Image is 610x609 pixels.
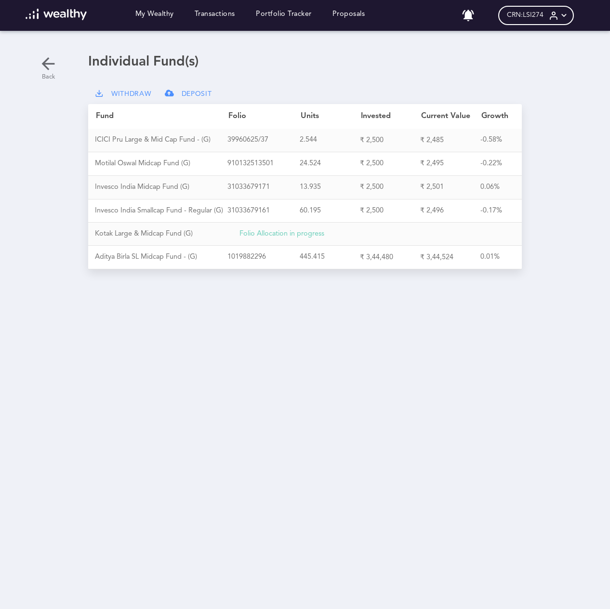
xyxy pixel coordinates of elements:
div: Folio Allocation in progress [239,230,515,238]
div: I n v e s c o I n d i a S m a l l c a p F u n d - R e g u l a r ( G ) [95,207,227,215]
div: Invested [361,112,421,121]
a: My Wealthy [135,10,174,21]
a: Proposals [332,10,365,21]
div: ₹ 2,500 [360,183,420,192]
div: 2.544 [300,136,360,145]
div: 0.06% [480,183,517,192]
div: ₹ 2,500 [360,136,420,145]
div: -0.58% [480,136,517,145]
img: wl-logo-white.svg [26,9,87,20]
div: ₹ 2,495 [420,159,480,168]
div: ₹ 2,501 [420,183,480,192]
div: 13.935 [300,183,360,192]
div: -0.22% [480,159,517,168]
div: ₹ 3,44,524 [420,253,480,262]
div: 3 9 9 6 0 6 2 5 / 3 7 [227,136,300,145]
div: 445.415 [300,253,360,262]
p: Back [39,73,58,81]
div: 0.01% [480,253,517,262]
h1: Individual Fund(s) [88,54,522,70]
div: A d i t y a B i r l a S L M i d c a p F u n d - ( G ) [95,253,227,262]
div: ₹ 2,500 [360,206,420,215]
span: CRN: LSI274 [507,11,544,19]
div: 3 1 0 3 3 6 7 9 1 6 1 [227,207,300,215]
div: I n v e s c o I n d i a M i d c a p F u n d ( G ) [95,183,227,192]
span: WITHDRAW [111,90,151,98]
div: 1 0 1 9 8 8 2 2 9 6 [227,253,300,262]
a: Portfolio Tracker [256,10,312,21]
div: 9 1 0 1 3 2 5 1 3 5 0 1 [227,159,300,168]
div: ₹ 2,485 [420,136,480,145]
div: ₹ 2,496 [420,206,480,215]
a: Transactions [195,10,235,21]
div: ₹ 2,500 [360,159,420,168]
div: Fund [96,112,228,121]
span: DEPOSIT [182,90,212,98]
div: ₹ 3,44,480 [360,253,420,262]
div: Folio [228,112,301,121]
div: 24.524 [300,159,360,168]
div: Growth [481,112,517,121]
div: I C I C I P r u L a r g e & M i d C a p F u n d - ( G ) [95,136,227,145]
div: -0.17% [480,207,517,215]
div: Current Value [421,112,481,121]
div: Units [301,112,361,121]
div: 3 1 0 3 3 6 7 9 1 7 1 [227,183,300,192]
div: 60.195 [300,207,360,215]
div: M o t i l a l O s w a l M i d c a p F u n d ( G ) [95,159,227,168]
div: K o t a k L a r g e & M i d c a p F u n d ( G ) [95,230,239,238]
